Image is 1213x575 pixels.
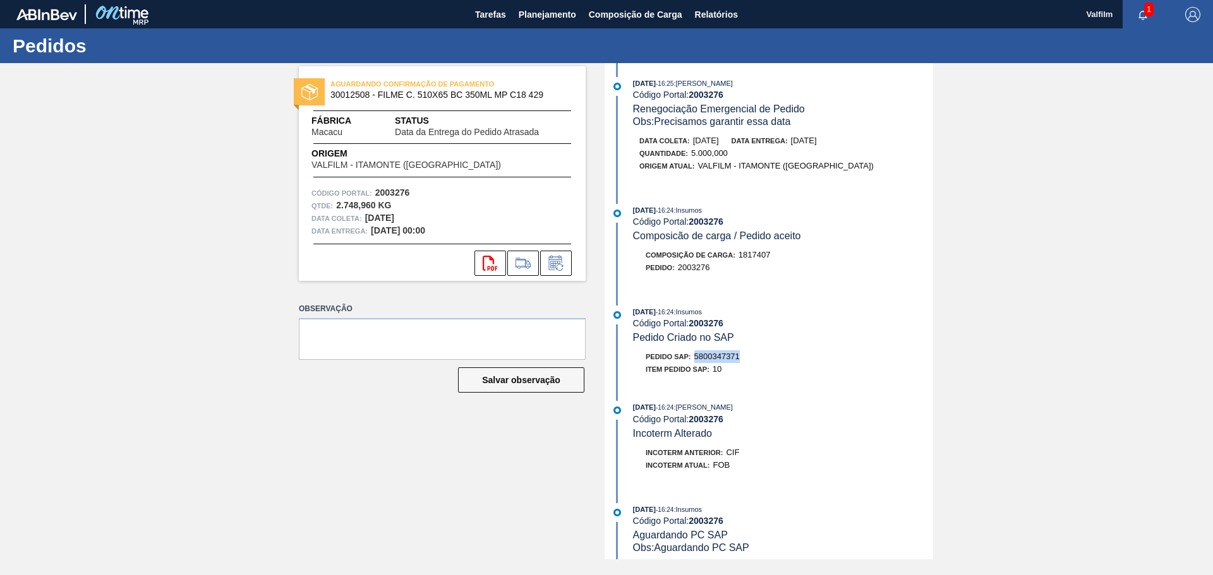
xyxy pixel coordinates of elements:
strong: 2003276 [689,90,723,100]
button: Salvar observação [458,367,584,393]
span: [DATE] [693,136,719,145]
div: Código Portal: [633,216,933,227]
span: Aguardando PC SAP [633,530,728,540]
span: Origem [311,147,537,160]
button: Notificações [1123,6,1163,23]
strong: [DATE] [365,213,394,223]
img: status [301,84,318,100]
div: Informar alteração no pedido [540,251,572,276]
span: Quantidade : [639,150,688,157]
span: 1817407 [739,250,771,259]
span: : Insumos [673,506,702,513]
span: - 16:24 [656,404,673,411]
span: Fábrica [311,114,382,127]
div: Ir para Composição de Carga [507,251,539,276]
span: Data da Entrega do Pedido Atrasada [395,127,539,137]
span: [DATE] [791,136,817,145]
span: [DATE] [633,206,656,214]
strong: 2003276 [375,187,410,198]
span: 30012508 - FILME C. 510X65 BC 350ML MP C18 429 [330,90,560,100]
span: Composição de Carga : [646,251,735,259]
span: Relatórios [695,7,738,22]
span: CIF [726,448,739,457]
span: Incoterm Atual: [646,461,709,469]
span: : Insumos [673,308,702,316]
span: Origem Atual: [639,162,694,170]
span: FOB [713,460,730,470]
span: Obs: Aguardando PC SAP [633,542,749,553]
span: Data entrega: [732,137,788,145]
span: : [PERSON_NAME] [673,80,733,87]
img: atual [613,406,621,414]
span: 5.000,000 [691,148,728,158]
img: atual [613,83,621,90]
span: Status [395,114,573,127]
strong: 2003276 [689,216,723,227]
div: Código Portal: [633,516,933,526]
span: Macacu [311,127,342,137]
span: - 16:25 [656,80,673,87]
div: Código Portal: [633,90,933,100]
span: - 16:24 [656,506,673,513]
span: - 16:24 [656,309,673,316]
img: atual [613,311,621,319]
strong: 2003276 [689,318,723,328]
span: Código Portal: [311,187,372,199]
span: - 16:24 [656,207,673,214]
span: Incoterm Alterado [633,428,712,439]
span: Obs: Precisamos garantir essa data [633,116,791,127]
span: [DATE] [633,80,656,87]
span: Pedido : [646,264,675,271]
strong: 2.748,960 KG [336,200,391,210]
strong: 2003276 [689,414,723,424]
span: : Insumos [673,206,702,214]
span: Pedido Criado no SAP [633,332,734,343]
img: atual [613,509,621,516]
img: atual [613,210,621,217]
span: Item pedido SAP: [646,365,709,373]
span: Composição de Carga [589,7,682,22]
span: [DATE] [633,403,656,411]
span: [DATE] [633,506,656,513]
label: Observação [299,300,586,318]
span: AGUARDANDO CONFIRMAÇÃO DE PAGAMENTO [330,78,507,90]
span: VALFILM - ITAMONTE ([GEOGRAPHIC_DATA]) [311,160,501,170]
span: 2003276 [678,263,710,272]
span: : [PERSON_NAME] [673,403,733,411]
span: Qtde : [311,199,333,212]
span: 5800347371 [694,352,740,361]
div: Código Portal: [633,414,933,424]
strong: [DATE] 00:00 [371,225,425,235]
span: 1 [1144,3,1154,16]
span: [DATE] [633,308,656,316]
span: Incoterm Anterior: [646,449,723,456]
img: TNhmsLtSVTkK8tSr43FrP2fwEKptu5GPRR3wAAAABJRU5ErkJggg== [16,9,77,20]
span: Tarefas [475,7,506,22]
div: Código Portal: [633,318,933,328]
span: Renegociação Emergencial de Pedido [633,104,805,114]
span: 10 [713,364,721,374]
span: Pedido SAP: [646,353,691,360]
strong: 2003276 [689,516,723,526]
span: Data coleta: [311,212,362,225]
span: Planejamento [519,7,576,22]
img: Logout [1185,7,1200,22]
span: Composicão de carga / Pedido aceito [633,230,801,241]
h1: Pedidos [13,39,237,53]
div: Abrir arquivo PDF [474,251,506,276]
span: VALFILM - ITAMONTE ([GEOGRAPHIC_DATA]) [697,161,874,170]
span: Data coleta: [639,137,690,145]
span: Data entrega: [311,225,368,237]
